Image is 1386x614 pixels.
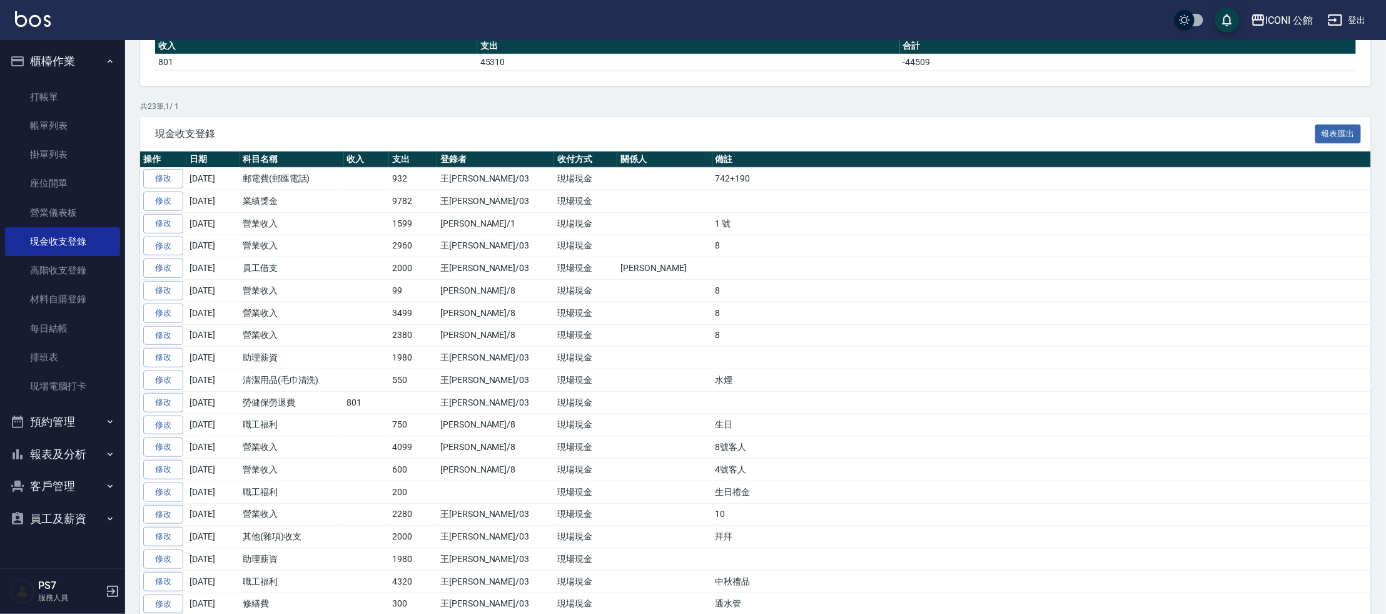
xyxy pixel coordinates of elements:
th: 合計 [900,38,1356,54]
td: 勞健保勞退費 [240,391,344,414]
a: 修改 [143,595,183,614]
td: 生日禮金 [712,481,1371,503]
td: 1980 [389,347,437,369]
td: 現場現金 [554,212,617,235]
td: 45310 [477,54,900,70]
td: 99 [389,280,437,302]
button: ICONI 公館 [1246,8,1318,33]
button: 櫃檯作業 [5,45,120,78]
th: 科目名稱 [240,151,344,168]
p: 服務人員 [38,592,102,603]
td: 8 [712,324,1371,347]
td: 現場現金 [554,548,617,571]
td: 現場現金 [554,302,617,324]
td: 其他(雜項)收支 [240,526,344,548]
td: 員工借支 [240,257,344,280]
td: 王[PERSON_NAME]/03 [437,570,554,593]
button: 預約管理 [5,406,120,438]
button: 報表及分析 [5,438,120,471]
td: 現場現金 [554,481,617,503]
td: 2280 [389,503,437,526]
a: 排班表 [5,343,120,372]
a: 修改 [143,393,183,412]
a: 修改 [143,237,183,256]
button: save [1215,8,1240,33]
td: [PERSON_NAME]/8 [437,436,554,459]
td: 200 [389,481,437,503]
td: 現場現金 [554,257,617,280]
td: [DATE] [186,212,240,235]
td: 8號客人 [712,436,1371,459]
th: 關係人 [617,151,712,168]
td: 王[PERSON_NAME]/03 [437,190,554,213]
button: 報表匯出 [1315,125,1362,144]
a: 修改 [143,505,183,524]
td: 助理薪資 [240,347,344,369]
a: 座位開單 [5,169,120,198]
td: 4號客人 [712,459,1371,481]
td: 現場現金 [554,526,617,548]
a: 掛單列表 [5,140,120,169]
a: 現場電腦打卡 [5,372,120,401]
a: 營業儀表板 [5,198,120,227]
td: [DATE] [186,570,240,593]
h5: PS7 [38,580,102,592]
th: 操作 [140,151,186,168]
td: 現場現金 [554,280,617,302]
td: 4320 [389,570,437,593]
td: [DATE] [186,481,240,503]
td: 801 [344,391,390,414]
button: 登出 [1323,9,1371,32]
td: 水煙 [712,369,1371,392]
td: [DATE] [186,257,240,280]
a: 修改 [143,572,183,591]
a: 修改 [143,214,183,233]
button: 員工及薪資 [5,503,120,535]
td: [DATE] [186,324,240,347]
td: 現場現金 [554,503,617,526]
a: 修改 [143,371,183,390]
th: 支出 [389,151,437,168]
td: 王[PERSON_NAME]/03 [437,369,554,392]
td: 現場現金 [554,570,617,593]
a: 帳單列表 [5,111,120,140]
a: 修改 [143,550,183,569]
td: [DATE] [186,347,240,369]
td: 營業收入 [240,212,344,235]
td: 2000 [389,257,437,280]
td: 現場現金 [554,391,617,414]
td: 8 [712,235,1371,257]
a: 每日結帳 [5,314,120,343]
td: 郵電費(郵匯電話) [240,168,344,190]
td: 王[PERSON_NAME]/03 [437,257,554,280]
td: [DATE] [186,548,240,571]
th: 收付方式 [554,151,617,168]
td: [DATE] [186,302,240,324]
td: [DATE] [186,391,240,414]
td: [PERSON_NAME]/8 [437,280,554,302]
td: [PERSON_NAME]/8 [437,302,554,324]
td: 742+190 [712,168,1371,190]
td: 10 [712,503,1371,526]
th: 收入 [155,38,477,54]
td: 王[PERSON_NAME]/03 [437,168,554,190]
a: 修改 [143,326,183,345]
td: [DATE] [186,526,240,548]
th: 備註 [712,151,1371,168]
td: 現場現金 [554,324,617,347]
td: [DATE] [186,190,240,213]
td: [PERSON_NAME]/8 [437,414,554,436]
td: [PERSON_NAME]/8 [437,324,554,347]
a: 高階收支登錄 [5,256,120,285]
td: 王[PERSON_NAME]/03 [437,391,554,414]
td: 932 [389,168,437,190]
th: 登錄者 [437,151,554,168]
a: 修改 [143,304,183,323]
td: 王[PERSON_NAME]/03 [437,347,554,369]
th: 收入 [344,151,390,168]
a: 修改 [143,460,183,479]
td: [DATE] [186,235,240,257]
td: 營業收入 [240,324,344,347]
th: 支出 [477,38,900,54]
span: 現金收支登錄 [155,128,1315,140]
